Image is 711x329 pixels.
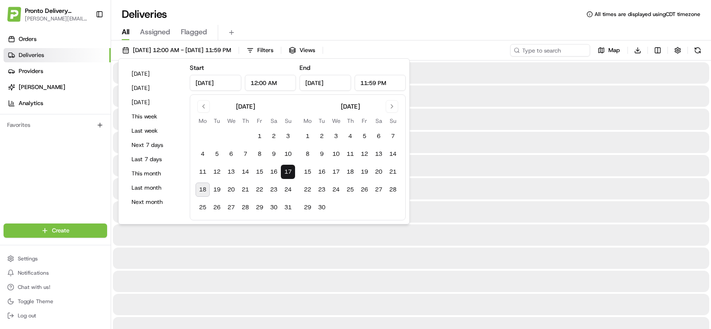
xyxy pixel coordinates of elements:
button: 24 [281,183,295,197]
button: 27 [371,183,386,197]
button: Refresh [691,44,704,57]
th: Sunday [386,116,400,126]
span: Deliveries [19,51,44,59]
a: [PERSON_NAME] [4,80,111,94]
span: Filters [257,46,273,54]
th: Thursday [343,116,357,126]
button: 28 [386,183,400,197]
button: 10 [281,147,295,161]
a: Analytics [4,96,111,110]
button: 14 [386,147,400,161]
button: 30 [267,200,281,215]
span: All [122,27,129,37]
button: Views [285,44,319,57]
button: 29 [252,200,267,215]
span: Orders [19,35,36,43]
button: 22 [300,183,315,197]
button: 8 [252,147,267,161]
th: Tuesday [210,116,224,126]
button: Map [594,44,624,57]
div: Favorites [4,118,107,132]
button: 14 [238,165,252,179]
button: [DATE] [128,96,181,109]
input: Type to search [510,44,590,57]
button: 18 [196,183,210,197]
button: 28 [238,200,252,215]
button: 15 [300,165,315,179]
p: Welcome 👋 [9,36,162,50]
th: Monday [300,116,315,126]
th: Saturday [267,116,281,126]
button: 4 [196,147,210,161]
input: Time [355,75,406,91]
div: 💻 [75,130,82,137]
button: Filters [243,44,277,57]
button: 6 [371,129,386,143]
span: Views [300,46,315,54]
label: End [300,64,310,72]
span: Create [52,227,69,235]
button: 4 [343,129,357,143]
button: Last week [128,125,181,137]
button: 25 [343,183,357,197]
button: Notifications [4,267,107,279]
button: [DATE] [128,82,181,94]
button: [DATE] [128,68,181,80]
button: Create [4,223,107,238]
img: Nash [9,9,27,27]
span: Map [608,46,620,54]
th: Sunday [281,116,295,126]
span: Chat with us! [18,284,50,291]
button: 20 [224,183,238,197]
button: Go to previous month [197,100,210,113]
th: Saturday [371,116,386,126]
span: Knowledge Base [18,129,68,138]
button: 9 [267,147,281,161]
button: 15 [252,165,267,179]
button: 21 [386,165,400,179]
button: Settings [4,252,107,265]
span: Flagged [181,27,207,37]
button: 9 [315,147,329,161]
div: [DATE] [341,102,360,111]
span: Analytics [19,99,43,107]
button: 6 [224,147,238,161]
div: [DATE] [236,102,255,111]
input: Clear [23,57,147,67]
button: 17 [281,165,295,179]
span: Assigned [140,27,170,37]
button: 10 [329,147,343,161]
button: 7 [238,147,252,161]
button: [PERSON_NAME][EMAIL_ADDRESS][DOMAIN_NAME] [25,15,88,22]
th: Wednesday [329,116,343,126]
span: Toggle Theme [18,298,53,305]
button: 19 [357,165,371,179]
th: Wednesday [224,116,238,126]
button: Next month [128,196,181,208]
span: Providers [19,67,43,75]
button: 23 [267,183,281,197]
div: 📗 [9,130,16,137]
button: 3 [329,129,343,143]
th: Friday [252,116,267,126]
label: Start [190,64,204,72]
input: Date [300,75,351,91]
th: Friday [357,116,371,126]
button: 1 [252,129,267,143]
button: 30 [315,200,329,215]
button: 24 [329,183,343,197]
th: Monday [196,116,210,126]
button: Pronto Delivery ServicePronto Delivery Service[PERSON_NAME][EMAIL_ADDRESS][DOMAIN_NAME] [4,4,92,25]
span: API Documentation [84,129,143,138]
button: 31 [281,200,295,215]
button: 8 [300,147,315,161]
input: Date [190,75,241,91]
button: 13 [371,147,386,161]
button: 26 [210,200,224,215]
button: This month [128,167,181,180]
a: 💻API Documentation [72,126,146,142]
a: Deliveries [4,48,111,62]
button: 16 [267,165,281,179]
button: 2 [267,129,281,143]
